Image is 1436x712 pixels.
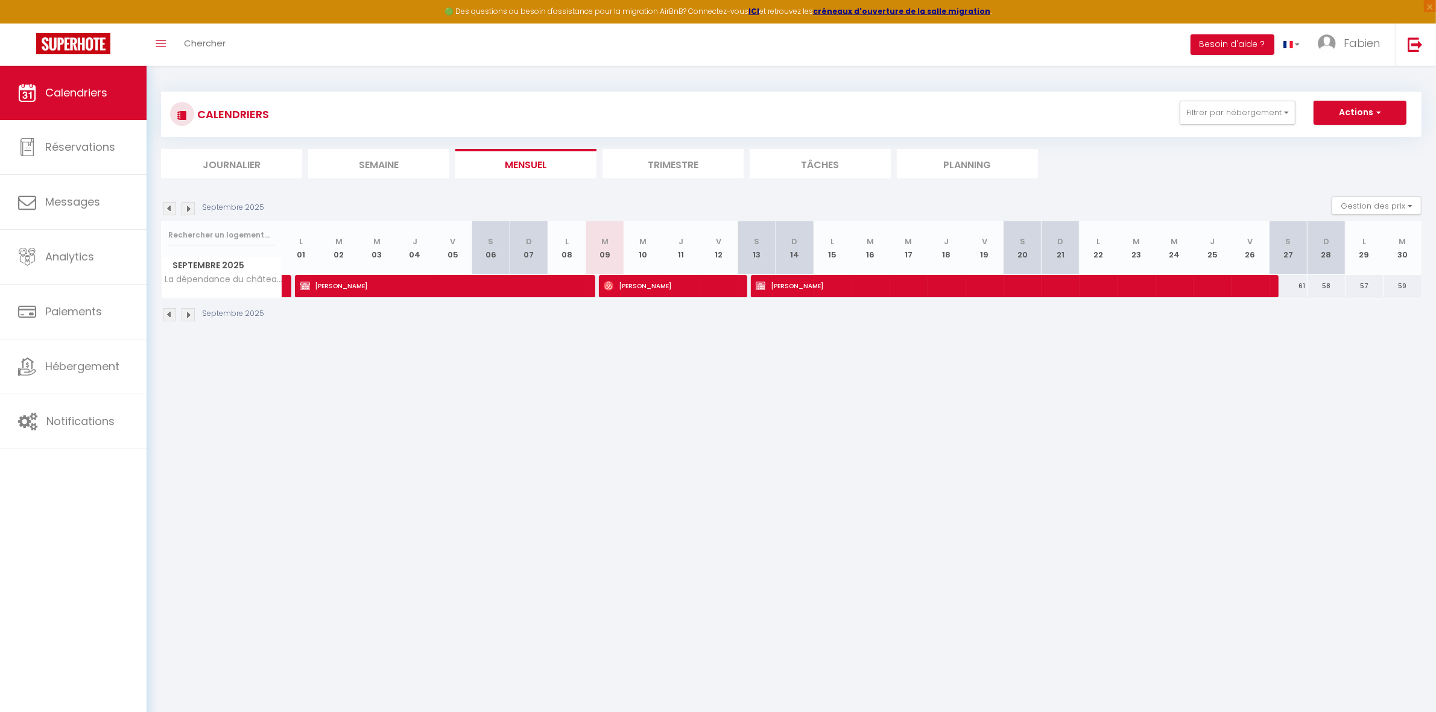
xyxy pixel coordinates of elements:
[1408,37,1423,52] img: logout
[45,194,100,209] span: Messages
[1248,236,1253,247] abbr: V
[897,149,1038,178] li: Planning
[300,274,579,297] span: [PERSON_NAME]
[184,37,226,49] span: Chercher
[308,149,449,178] li: Semaine
[1057,236,1063,247] abbr: D
[1096,236,1100,247] abbr: L
[282,221,320,275] th: 01
[1309,24,1395,66] a: ... Fabien
[46,414,115,429] span: Notifications
[1004,221,1042,275] th: 20
[756,274,1262,297] span: [PERSON_NAME]
[45,304,102,319] span: Paiements
[1042,221,1080,275] th: 21
[299,236,303,247] abbr: L
[1308,221,1346,275] th: 28
[1314,101,1406,125] button: Actions
[202,202,264,213] p: Septembre 2025
[1344,36,1380,51] span: Fabien
[1191,34,1274,55] button: Besoin d'aide ?
[202,308,264,320] p: Septembre 2025
[982,236,987,247] abbr: V
[1346,275,1384,297] div: 57
[320,221,358,275] th: 02
[45,359,119,374] span: Hébergement
[831,236,835,247] abbr: L
[1332,197,1422,215] button: Gestion des prix
[1399,236,1406,247] abbr: M
[716,236,721,247] abbr: V
[776,221,814,275] th: 14
[639,236,647,247] abbr: M
[750,149,891,178] li: Tâches
[867,236,875,247] abbr: M
[36,33,110,54] img: Super Booking
[601,236,609,247] abbr: M
[944,236,949,247] abbr: J
[905,236,912,247] abbr: M
[792,236,798,247] abbr: D
[1171,236,1178,247] abbr: M
[455,149,596,178] li: Mensuel
[700,221,738,275] th: 12
[335,236,343,247] abbr: M
[1080,221,1118,275] th: 22
[413,236,417,247] abbr: J
[472,221,510,275] th: 06
[1270,275,1308,297] div: 61
[548,221,586,275] th: 08
[1362,236,1366,247] abbr: L
[1133,236,1140,247] abbr: M
[586,221,624,275] th: 09
[565,236,569,247] abbr: L
[45,139,115,154] span: Réservations
[1210,236,1215,247] abbr: J
[814,221,852,275] th: 15
[488,236,493,247] abbr: S
[1318,34,1336,52] img: ...
[1346,221,1384,275] th: 29
[450,236,455,247] abbr: V
[45,85,107,100] span: Calendriers
[754,236,759,247] abbr: S
[604,274,730,297] span: [PERSON_NAME]
[163,275,284,284] span: La dépendance du château de [GEOGRAPHIC_DATA].
[748,6,759,16] a: ICI
[373,236,381,247] abbr: M
[738,221,776,275] th: 13
[396,221,434,275] th: 04
[358,221,396,275] th: 03
[1286,236,1291,247] abbr: S
[162,257,282,274] span: Septembre 2025
[1232,221,1270,275] th: 26
[678,236,683,247] abbr: J
[1323,236,1329,247] abbr: D
[1194,221,1232,275] th: 25
[194,101,269,128] h3: CALENDRIERS
[603,149,744,178] li: Trimestre
[1020,236,1025,247] abbr: S
[161,149,302,178] li: Journalier
[1156,221,1194,275] th: 24
[10,5,46,41] button: Ouvrir le widget de chat LiveChat
[168,224,275,246] input: Rechercher un logement...
[852,221,890,275] th: 16
[526,236,532,247] abbr: D
[45,249,94,264] span: Analytics
[510,221,548,275] th: 07
[175,24,235,66] a: Chercher
[1384,221,1422,275] th: 30
[1270,221,1308,275] th: 27
[1308,275,1346,297] div: 58
[966,221,1004,275] th: 19
[434,221,472,275] th: 05
[1384,275,1422,297] div: 59
[928,221,966,275] th: 18
[662,221,700,275] th: 11
[813,6,990,16] a: créneaux d'ouverture de la salle migration
[890,221,928,275] th: 17
[1180,101,1295,125] button: Filtrer par hébergement
[624,221,662,275] th: 10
